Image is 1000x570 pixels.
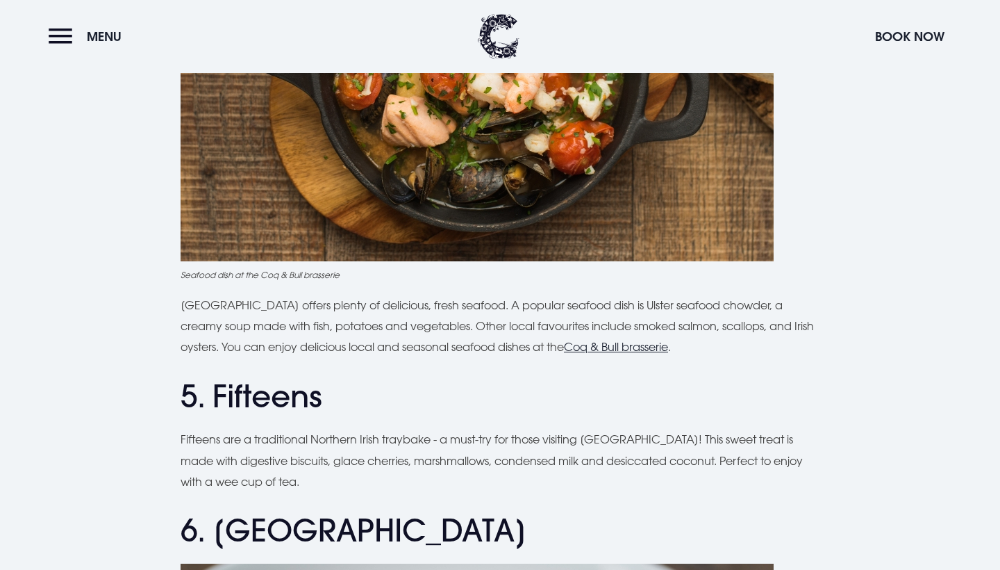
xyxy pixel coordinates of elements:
button: Book Now [868,22,951,51]
span: Menu [87,28,122,44]
img: Clandeboye Lodge [478,14,519,59]
h2: 5. Fifteens [181,378,819,415]
figcaption: Seafood dish at the Coq & Bull brasserie [181,268,819,281]
button: Menu [49,22,128,51]
p: Fifteens are a traditional Northern Irish traybake - a must-try for those visiting [GEOGRAPHIC_DA... [181,429,819,492]
h2: 6. [GEOGRAPHIC_DATA] [181,512,819,549]
p: [GEOGRAPHIC_DATA] offers plenty of delicious, fresh seafood. A popular seafood dish is Ulster sea... [181,295,819,358]
a: Coq & Bull brasserie [564,340,668,354]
